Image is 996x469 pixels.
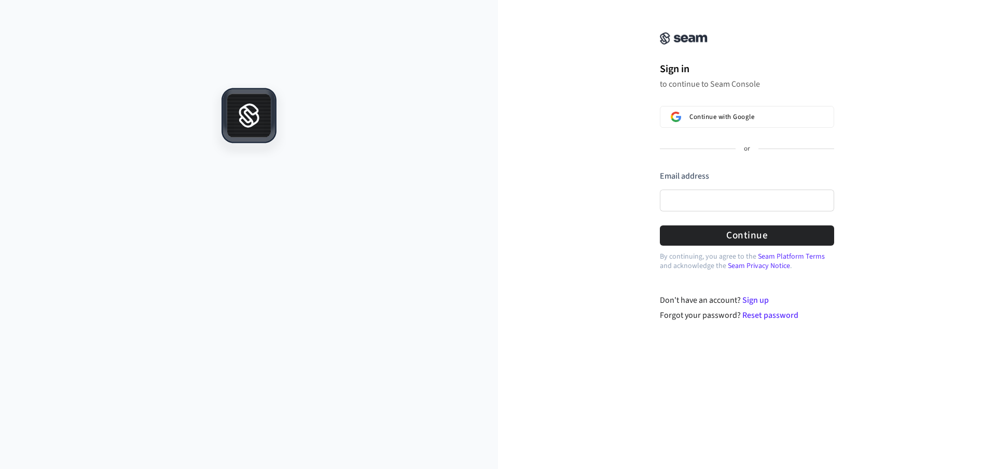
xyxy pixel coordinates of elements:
div: Forgot your password? [660,309,835,321]
button: Sign in with GoogleContinue with Google [660,106,834,128]
p: or [744,144,750,154]
div: Don't have an account? [660,294,835,306]
a: Reset password [742,310,798,321]
a: Sign up [742,294,769,306]
span: Continue with Google [689,113,754,121]
h1: Sign in [660,61,834,77]
button: Continue [660,225,834,246]
a: Seam Platform Terms [758,251,825,262]
img: Sign in with Google [671,112,681,122]
a: Seam Privacy Notice [728,261,790,271]
p: By continuing, you agree to the and acknowledge the . [660,252,834,271]
p: to continue to Seam Console [660,79,834,89]
img: Seam Console [660,32,708,45]
label: Email address [660,170,709,182]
